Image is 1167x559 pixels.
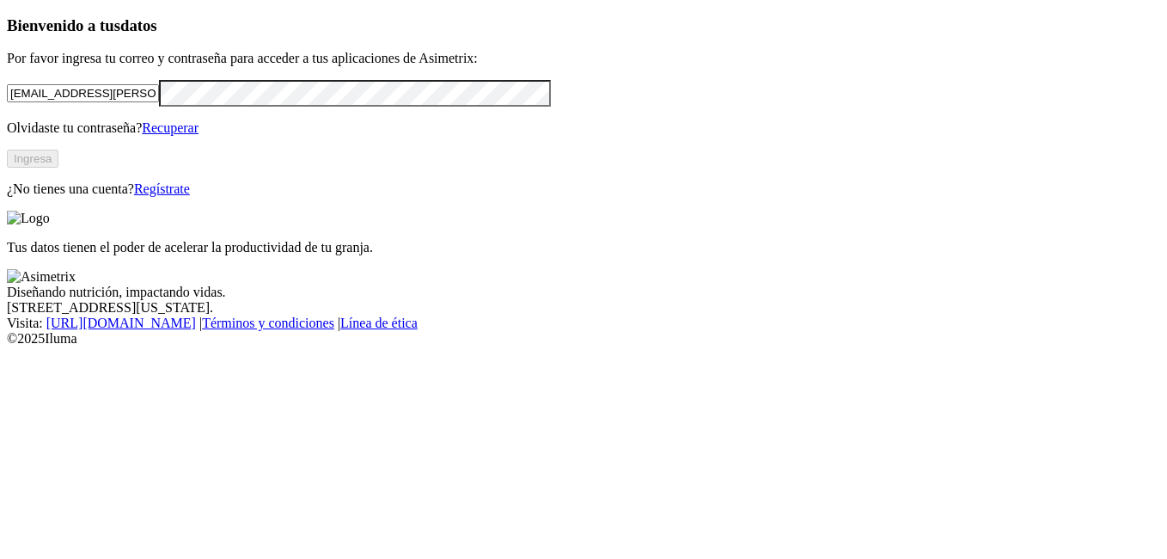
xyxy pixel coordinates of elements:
[7,300,1160,316] div: [STREET_ADDRESS][US_STATE].
[7,120,1160,136] p: Olvidaste tu contraseña?
[7,331,1160,347] div: © 2025 Iluma
[142,120,199,135] a: Recuperar
[7,16,1160,35] h3: Bienvenido a tus
[7,316,1160,331] div: Visita : | |
[7,240,1160,255] p: Tus datos tienen el poder de acelerar la productividad de tu granja.
[7,269,76,285] img: Asimetrix
[46,316,196,330] a: [URL][DOMAIN_NAME]
[120,16,157,34] span: datos
[7,84,159,102] input: Tu correo
[7,181,1160,197] p: ¿No tienes una cuenta?
[340,316,418,330] a: Línea de ética
[7,51,1160,66] p: Por favor ingresa tu correo y contraseña para acceder a tus aplicaciones de Asimetrix:
[7,150,58,168] button: Ingresa
[7,211,50,226] img: Logo
[202,316,334,330] a: Términos y condiciones
[134,181,190,196] a: Regístrate
[7,285,1160,300] div: Diseñando nutrición, impactando vidas.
